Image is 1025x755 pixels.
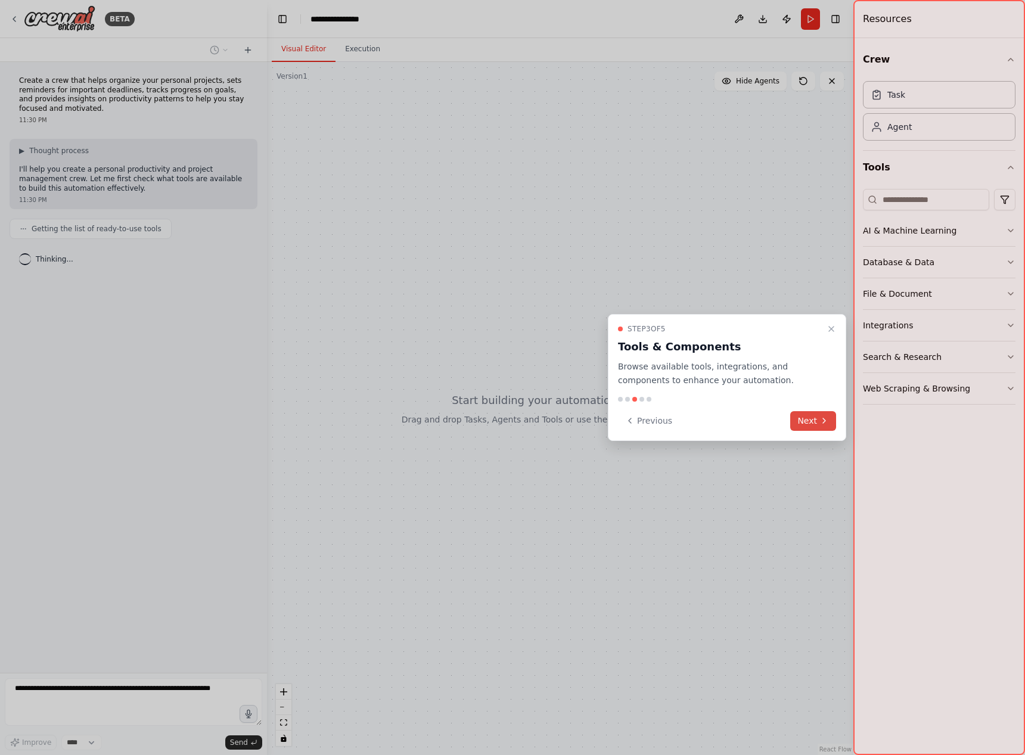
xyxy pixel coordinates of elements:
[790,411,836,431] button: Next
[618,360,822,387] p: Browse available tools, integrations, and components to enhance your automation.
[628,324,666,334] span: Step 3 of 5
[274,11,291,27] button: Hide left sidebar
[618,338,822,355] h3: Tools & Components
[618,411,679,431] button: Previous
[824,322,838,336] button: Close walkthrough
